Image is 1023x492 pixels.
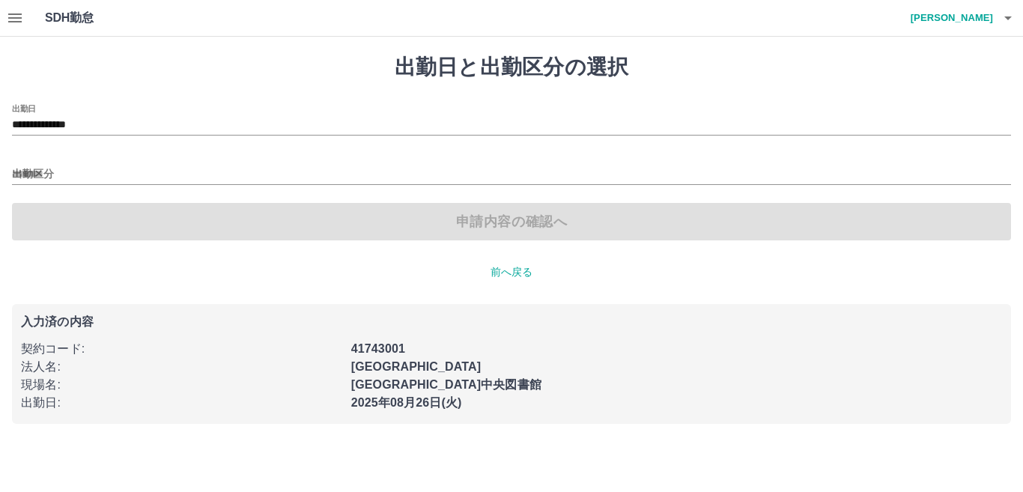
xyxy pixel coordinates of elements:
p: 契約コード : [21,340,342,358]
p: 出勤日 : [21,394,342,412]
p: 入力済の内容 [21,316,1002,328]
label: 出勤日 [12,103,36,114]
h1: 出勤日と出勤区分の選択 [12,55,1011,80]
b: 41743001 [351,342,405,355]
p: 法人名 : [21,358,342,376]
b: [GEOGRAPHIC_DATA] [351,360,482,373]
p: 現場名 : [21,376,342,394]
b: [GEOGRAPHIC_DATA]中央図書館 [351,378,541,391]
p: 前へ戻る [12,264,1011,280]
b: 2025年08月26日(火) [351,396,462,409]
